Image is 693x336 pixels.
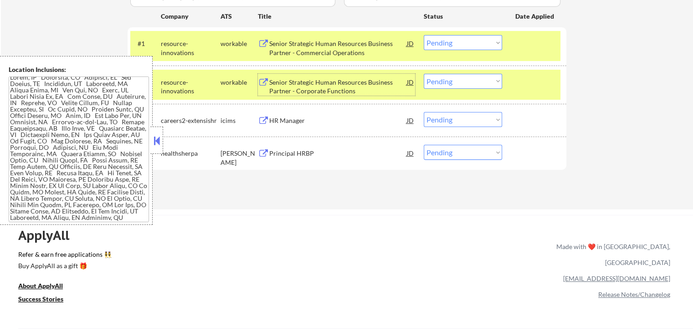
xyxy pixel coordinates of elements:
div: resource-innovations [161,39,221,57]
a: About ApplyAll [18,281,76,292]
div: Title [258,12,415,21]
div: Made with ❤️ in [GEOGRAPHIC_DATA], [GEOGRAPHIC_DATA] [553,239,670,270]
div: Buy ApplyAll as a gift 🎁 [18,263,109,269]
a: Release Notes/Changelog [598,290,670,298]
div: Status [424,8,502,24]
div: [PERSON_NAME] [221,149,258,167]
div: JD [406,145,415,161]
div: ATS [221,12,258,21]
div: workable [221,78,258,87]
div: JD [406,112,415,128]
u: Success Stories [18,295,63,303]
div: Location Inclusions: [9,65,149,74]
div: HR Manager [269,116,407,125]
div: resource-innovations [161,78,221,96]
a: Refer & earn free applications 👯‍♀️ [18,251,366,261]
div: Company [161,12,221,21]
div: JD [406,74,415,90]
div: icims [221,116,258,125]
div: JD [406,35,415,51]
div: healthsherpa [161,149,221,158]
a: Success Stories [18,294,76,305]
u: About ApplyAll [18,282,63,290]
div: workable [221,39,258,48]
a: Buy ApplyAll as a gift 🎁 [18,261,109,272]
div: Senior Strategic Human Resources Business Partner - Commercial Operations [269,39,407,57]
div: careers2-extensishr [161,116,221,125]
div: #1 [138,39,154,48]
a: [EMAIL_ADDRESS][DOMAIN_NAME] [563,275,670,282]
div: Principal HRBP [269,149,407,158]
div: Senior Strategic Human Resources Business Partner - Corporate Functions [269,78,407,96]
div: Date Applied [515,12,555,21]
div: ApplyAll [18,228,80,243]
